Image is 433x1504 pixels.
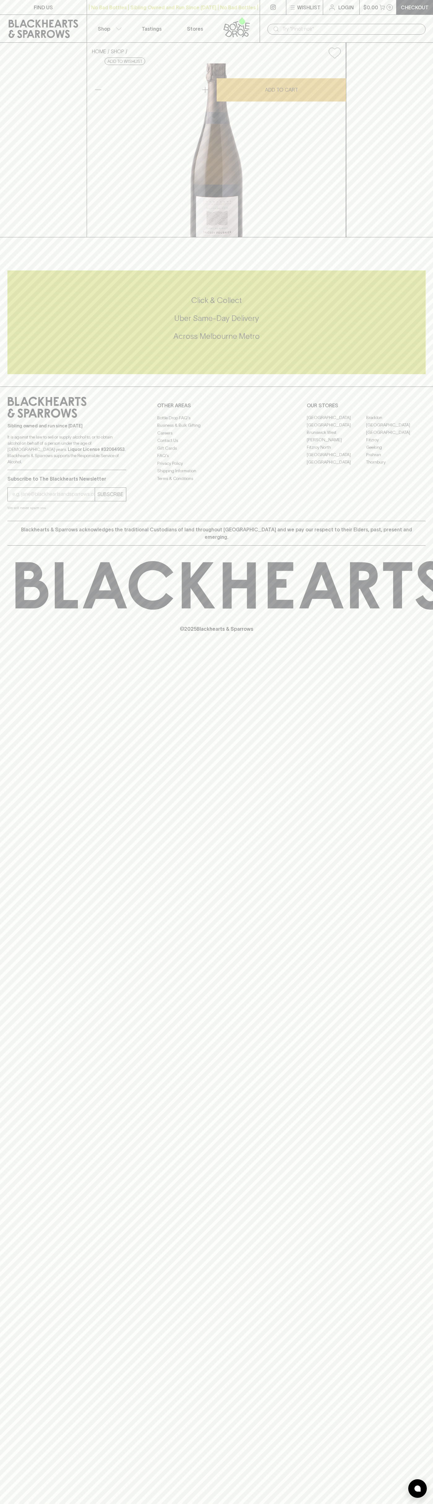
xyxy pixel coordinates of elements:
[142,25,162,32] p: Tastings
[265,86,298,93] p: ADD TO CART
[97,491,123,498] p: SUBSCRIBE
[282,24,421,34] input: Try "Pinot noir"
[157,444,276,452] a: Gift Cards
[87,63,346,237] img: 34410.png
[7,331,426,341] h5: Across Melbourne Metro
[157,452,276,460] a: FAQ's
[92,49,106,54] a: HOME
[7,434,126,465] p: It is against the law to sell or supply alcohol to, or to obtain alcohol on behalf of a person un...
[307,414,366,421] a: [GEOGRAPHIC_DATA]
[187,25,203,32] p: Stores
[307,444,366,451] a: Fitzroy North
[366,414,426,421] a: Braddon
[111,49,124,54] a: SHOP
[157,460,276,467] a: Privacy Policy
[95,488,126,501] button: SUBSCRIBE
[7,505,126,511] p: We will never spam you
[7,295,426,305] h5: Click & Collect
[157,402,276,409] p: OTHER AREAS
[414,1485,421,1492] img: bubble-icon
[338,4,354,11] p: Login
[7,423,126,429] p: Sibling owned and run since [DATE]
[307,421,366,429] a: [GEOGRAPHIC_DATA]
[157,414,276,421] a: Bottle Drop FAQ's
[157,467,276,475] a: Shipping Information
[307,459,366,466] a: [GEOGRAPHIC_DATA]
[401,4,429,11] p: Checkout
[157,475,276,482] a: Terms & Conditions
[98,25,110,32] p: Shop
[366,444,426,451] a: Geelong
[307,451,366,459] a: [GEOGRAPHIC_DATA]
[297,4,321,11] p: Wishlist
[366,429,426,436] a: [GEOGRAPHIC_DATA]
[307,436,366,444] a: [PERSON_NAME]
[12,526,421,541] p: Blackhearts & Sparrows acknowledges the traditional Custodians of land throughout [GEOGRAPHIC_DAT...
[12,489,95,499] input: e.g. jane@blackheartsandsparrows.com.au
[217,78,346,102] button: ADD TO CART
[307,402,426,409] p: OUR STORES
[366,436,426,444] a: Fitzroy
[363,4,378,11] p: $0.00
[173,15,217,42] a: Stores
[157,437,276,444] a: Contact Us
[157,429,276,437] a: Careers
[366,451,426,459] a: Prahran
[7,475,126,482] p: Subscribe to The Blackhearts Newsletter
[388,6,391,9] p: 0
[366,421,426,429] a: [GEOGRAPHIC_DATA]
[68,447,125,452] strong: Liquor License #32064953
[157,422,276,429] a: Business & Bulk Gifting
[307,429,366,436] a: Brunswick West
[366,459,426,466] a: Thornbury
[105,58,145,65] button: Add to wishlist
[130,15,173,42] a: Tastings
[326,45,343,61] button: Add to wishlist
[34,4,53,11] p: FIND US
[7,313,426,323] h5: Uber Same-Day Delivery
[87,15,130,42] button: Shop
[7,270,426,374] div: Call to action block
